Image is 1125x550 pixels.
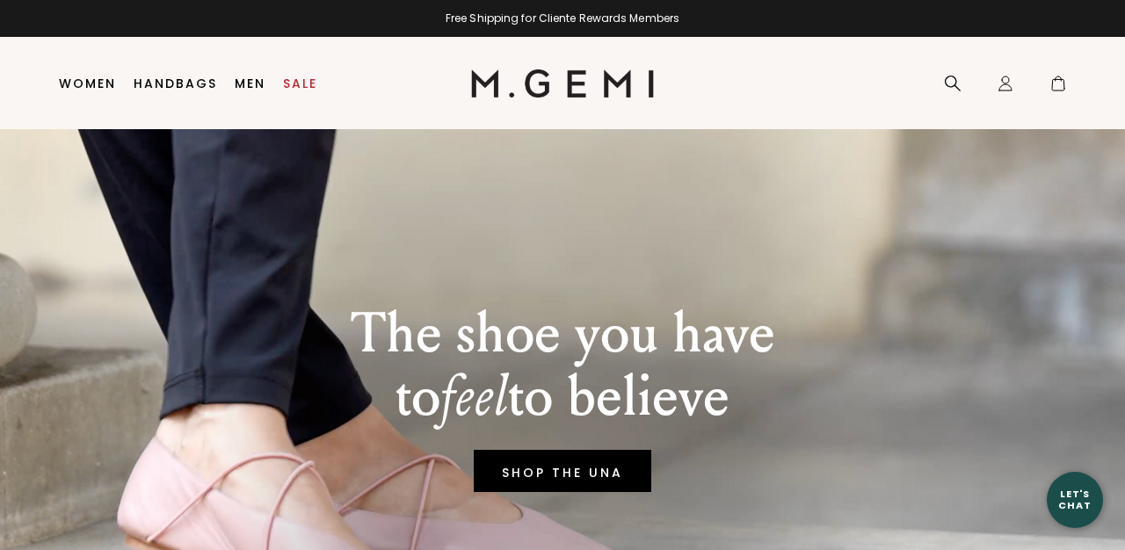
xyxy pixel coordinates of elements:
[134,76,217,90] a: Handbags
[440,363,508,431] em: feel
[235,76,265,90] a: Men
[351,365,775,429] p: to to believe
[1047,488,1103,510] div: Let's Chat
[474,450,651,492] a: SHOP THE UNA
[471,69,655,98] img: M.Gemi
[351,302,775,365] p: The shoe you have
[283,76,317,90] a: Sale
[59,76,116,90] a: Women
